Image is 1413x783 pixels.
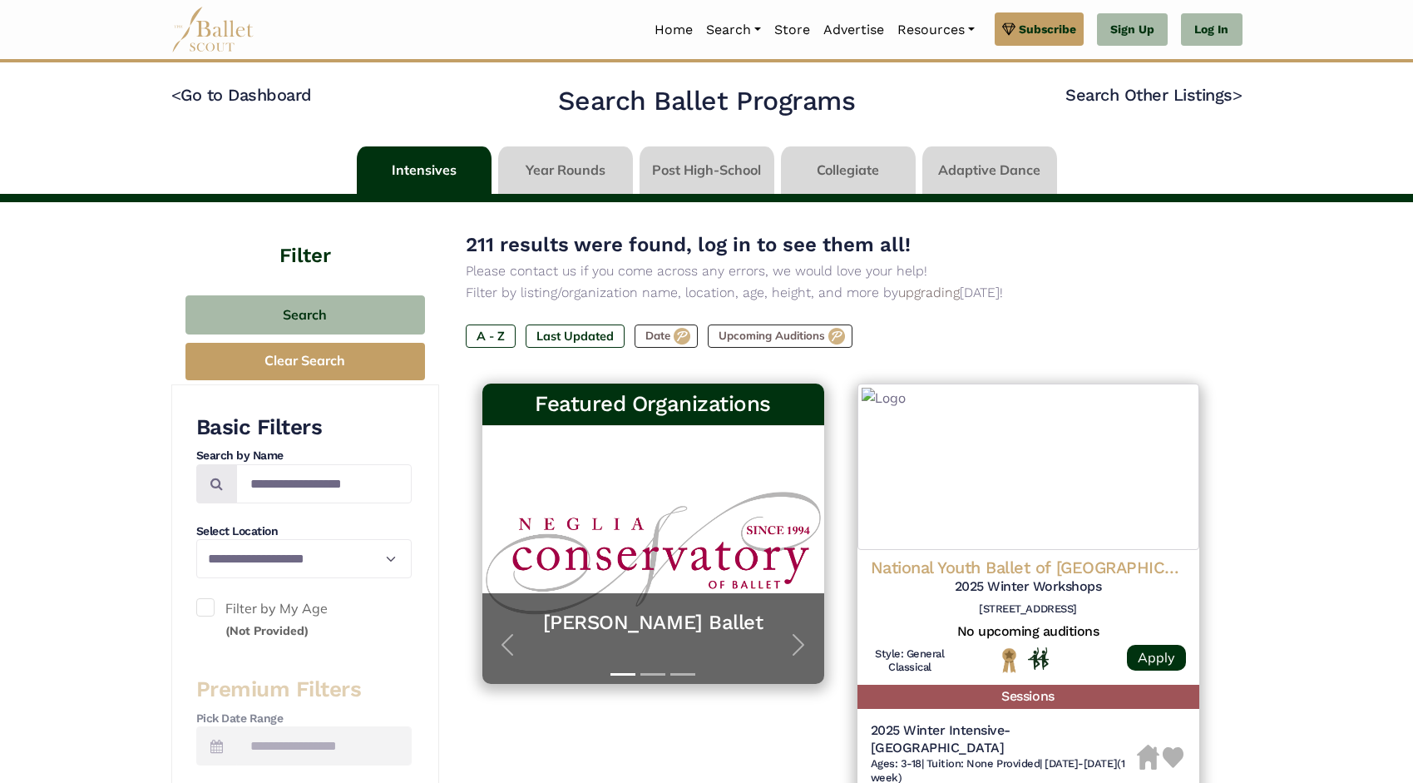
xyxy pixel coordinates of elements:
li: Adaptive Dance [919,146,1060,194]
a: Log In [1181,13,1242,47]
h5: Sessions [857,685,1199,709]
h3: Basic Filters [196,414,412,442]
span: Tuition: None Provided [926,757,1040,770]
li: Post High-School [636,146,778,194]
code: > [1233,84,1243,105]
a: Apply [1127,645,1186,671]
h3: Featured Organizations [496,390,811,419]
h3: Premium Filters [196,676,412,704]
img: Heart [1163,747,1183,768]
a: Resources [891,12,981,47]
h4: Search by Name [196,448,412,464]
a: Search Other Listings> [1065,85,1242,105]
a: upgrading [898,285,960,300]
p: Filter by listing/organization name, location, age, height, and more by [DATE]! [466,282,1216,304]
img: Logo [857,384,1199,550]
h5: 2025 Winter Workshops [871,578,1186,596]
a: Home [648,12,699,47]
h2: Search Ballet Programs [558,84,855,119]
label: A - Z [466,325,516,348]
a: Advertise [817,12,891,47]
li: Intensives [353,146,495,194]
label: Upcoming Auditions [708,325,852,348]
img: gem.svg [1002,20,1015,38]
h5: No upcoming auditions [871,623,1186,641]
li: Year Rounds [495,146,636,194]
a: Search [699,12,768,47]
li: Collegiate [778,146,919,194]
input: Search by names... [236,464,412,503]
a: [PERSON_NAME] Ballet [499,610,808,636]
img: National [999,647,1020,673]
small: (Not Provided) [225,623,309,638]
h4: National Youth Ballet of [GEOGRAPHIC_DATA] [871,557,1186,578]
a: Sign Up [1097,13,1168,47]
a: Subscribe [995,12,1084,46]
button: Slide 2 [640,665,665,684]
code: < [171,84,181,105]
h6: [STREET_ADDRESS] [871,602,1186,617]
button: Clear Search [185,343,425,380]
label: Last Updated [526,325,625,348]
img: In Person [1028,647,1049,669]
a: <Go to Dashboard [171,85,312,105]
p: Please contact us if you come across any errors, we would love your help! [466,260,1216,282]
label: Date [635,325,698,348]
h6: General Classical [871,647,950,676]
h5: 2025 Winter Intensive-[GEOGRAPHIC_DATA] [871,722,1137,757]
span: 211 results were found, log in to see them all! [466,233,911,256]
h4: Filter [171,202,439,270]
span: Subscribe [1019,20,1076,38]
button: Slide 3 [670,665,695,684]
span: Ages: 3-18 [871,757,921,770]
h4: Select Location [196,523,412,540]
label: Filter by My Age [196,598,412,641]
a: Store [768,12,817,47]
img: Housing Unavailable [1137,745,1159,770]
h4: Pick Date Range [196,711,412,727]
button: Search [185,295,425,335]
button: Slide 1 [610,665,635,684]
